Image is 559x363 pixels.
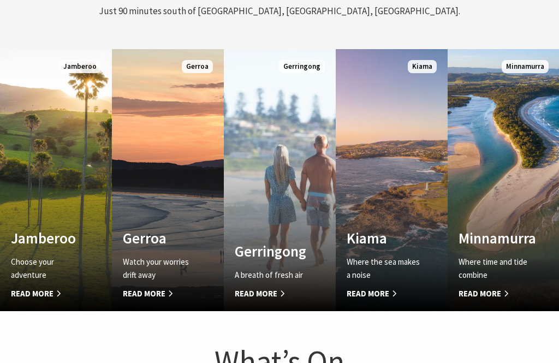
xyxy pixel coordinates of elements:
[459,287,532,300] span: Read More
[59,60,101,74] span: Jamberoo
[408,60,437,74] span: Kiama
[279,60,325,74] span: Gerringong
[459,229,532,247] h4: Minnamurra
[11,255,84,282] p: Choose your adventure
[182,60,213,74] span: Gerroa
[459,255,532,282] p: Where time and tide combine
[235,269,308,282] p: A breath of fresh air
[123,229,196,247] h4: Gerroa
[235,242,308,260] h4: Gerringong
[11,287,84,300] span: Read More
[347,255,420,282] p: Where the sea makes a noise
[123,255,196,282] p: Watch your worries drift away
[336,49,448,311] a: Custom Image Used Kiama Where the sea makes a noise Read More Kiama
[123,287,196,300] span: Read More
[347,287,420,300] span: Read More
[98,4,462,19] p: Just 90 minutes south of [GEOGRAPHIC_DATA], [GEOGRAPHIC_DATA], [GEOGRAPHIC_DATA].
[112,49,224,311] a: Custom Image Used Gerroa Watch your worries drift away Read More Gerroa
[502,60,549,74] span: Minnamurra
[11,229,84,247] h4: Jamberoo
[235,287,308,300] span: Read More
[224,49,336,311] a: Custom Image Used Gerringong A breath of fresh air Read More Gerringong
[347,229,420,247] h4: Kiama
